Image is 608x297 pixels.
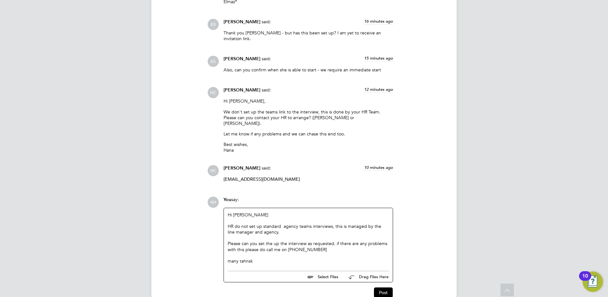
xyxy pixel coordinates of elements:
div: say: [224,197,393,208]
div: HR do not set up standard agency teams interviews, this is managed by the line manager and agency. [228,223,389,235]
p: Also, can you confirm when she is able to start - we require an immediate start [224,67,393,73]
span: 16 minutes ago [364,18,393,24]
span: said: [262,56,271,62]
div: Hi [PERSON_NAME] [228,212,389,264]
span: 15 minutes ago [364,55,393,61]
div: many tahnsk [228,258,389,264]
p: Hi [PERSON_NAME], [224,98,393,104]
button: Open Resource Center, 10 new notifications [583,272,603,292]
span: 12 minutes ago [364,87,393,92]
span: said: [262,19,271,25]
span: 10 minutes ago [364,165,393,170]
span: HC [208,87,219,98]
span: You [224,197,231,202]
span: ES [208,56,219,67]
span: HC [208,165,219,176]
span: said: [262,87,271,93]
span: [PERSON_NAME] [224,87,260,93]
a: [EMAIL_ADDRESS][DOMAIN_NAME] [224,176,300,182]
p: Let me know if any problems and we can chase this end too. [224,131,393,137]
p: We don't set up the teams link to the interview, this is done by your HR Team. Please can you con... [224,109,393,127]
button: Drag Files Here [343,270,389,284]
span: [PERSON_NAME] [224,56,260,62]
span: [PERSON_NAME] [224,165,260,171]
div: 10 [582,276,588,284]
span: KH [208,197,219,208]
div: Please can you set the up the interview as requested. if there are any problems with this please ... [228,241,389,252]
p: Thank you [PERSON_NAME] - but has this been set up? I am yet to receive an invitation link. [224,30,393,41]
p: Best wishes, Hana [224,141,393,153]
span: [PERSON_NAME] [224,19,260,25]
span: ES [208,19,219,30]
span: said: [262,165,271,171]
